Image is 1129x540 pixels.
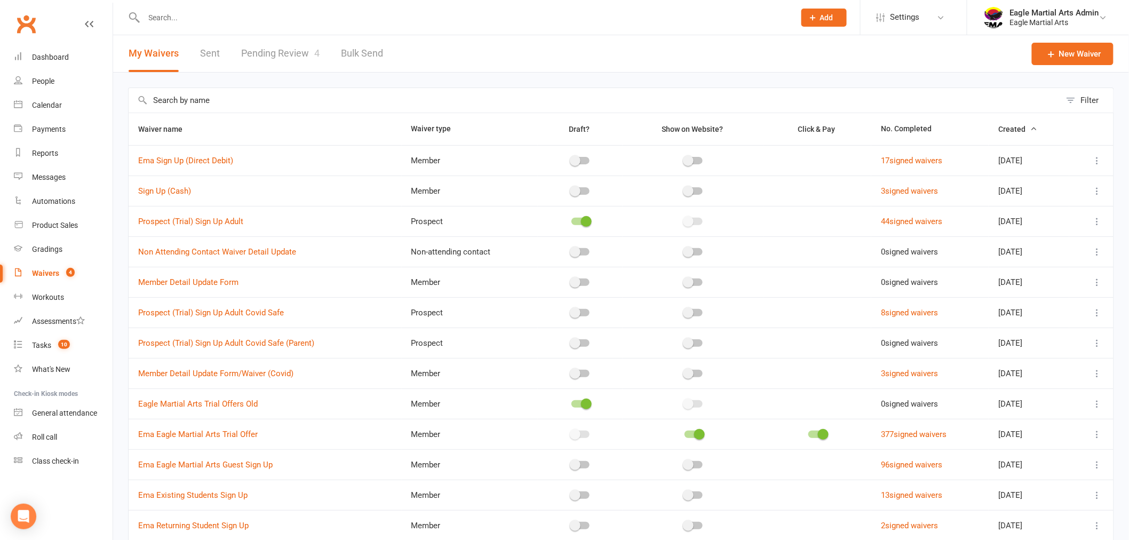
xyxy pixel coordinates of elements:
a: Ema Eagle Martial Arts Trial Offer [138,430,258,439]
a: Non Attending Contact Waiver Detail Update [138,247,296,257]
div: Roll call [32,433,57,441]
td: Member [402,358,538,388]
div: Messages [32,173,66,181]
button: Draft? [559,123,601,136]
td: Member [402,176,538,206]
a: People [14,69,113,93]
a: Payments [14,117,113,141]
a: Product Sales [14,213,113,237]
a: Member Detail Update Form/Waiver (Covid) [138,369,293,378]
div: Gradings [32,245,62,253]
a: 3signed waivers [881,186,938,196]
a: Gradings [14,237,113,261]
img: thumb_image1738041739.png [983,7,1005,28]
div: Automations [32,197,75,205]
span: 0 signed waivers [881,399,938,409]
div: Product Sales [32,221,78,229]
div: Assessments [32,317,85,325]
a: Ema Existing Students Sign Up [138,490,248,500]
div: Calendar [32,101,62,109]
a: Reports [14,141,113,165]
a: What's New [14,358,113,382]
a: 17signed waivers [881,156,942,165]
td: Member [402,267,538,297]
div: Eagle Martial Arts Admin [1010,8,1099,18]
a: Prospect (Trial) Sign Up Adult [138,217,243,226]
span: 10 [58,340,70,349]
a: New Waiver [1032,43,1114,65]
td: [DATE] [989,267,1069,297]
a: Assessments [14,309,113,333]
td: [DATE] [989,480,1069,510]
th: No. Completed [871,113,989,145]
span: Click & Pay [798,125,835,133]
td: Non-attending contact [402,236,538,267]
a: 8signed waivers [881,308,938,317]
a: Messages [14,165,113,189]
a: 13signed waivers [881,490,942,500]
button: My Waivers [129,35,179,72]
a: Automations [14,189,113,213]
div: Tasks [32,341,51,350]
a: Tasks 10 [14,333,113,358]
a: 3signed waivers [881,369,938,378]
a: Bulk Send [341,35,383,72]
a: Prospect (Trial) Sign Up Adult Covid Safe (Parent) [138,338,314,348]
span: Waiver name [138,125,194,133]
div: Workouts [32,293,64,301]
a: Calendar [14,93,113,117]
a: Roll call [14,425,113,449]
input: Search by name [129,88,1061,113]
td: Member [402,480,538,510]
td: Member [402,388,538,419]
a: Ema Eagle Martial Arts Guest Sign Up [138,460,273,470]
div: Eagle Martial Arts [1010,18,1099,27]
a: Waivers 4 [14,261,113,285]
th: Waiver type [402,113,538,145]
a: Workouts [14,285,113,309]
a: Sent [200,35,220,72]
td: Prospect [402,206,538,236]
div: Payments [32,125,66,133]
button: Filter [1061,88,1114,113]
span: 4 [66,268,75,277]
button: Add [801,9,847,27]
td: Prospect [402,297,538,328]
div: Filter [1081,94,1099,107]
td: [DATE] [989,449,1069,480]
span: 4 [314,47,320,59]
span: Show on Website? [662,125,723,133]
div: Class check-in [32,457,79,465]
input: Search... [141,10,788,25]
td: Member [402,449,538,480]
span: Draft? [569,125,590,133]
td: [DATE] [989,236,1069,267]
div: People [32,77,54,85]
td: [DATE] [989,297,1069,328]
a: Ema Returning Student Sign Up [138,521,249,530]
td: [DATE] [989,176,1069,206]
div: Waivers [32,269,59,277]
a: 96signed waivers [881,460,942,470]
a: Clubworx [13,11,39,37]
span: Add [820,13,833,22]
div: Open Intercom Messenger [11,504,36,529]
td: [DATE] [989,206,1069,236]
button: Created [998,123,1037,136]
td: Member [402,145,538,176]
a: Eagle Martial Arts Trial Offers Old [138,399,258,409]
a: Ema Sign Up (Direct Debit) [138,156,233,165]
a: 44signed waivers [881,217,942,226]
span: 0 signed waivers [881,247,938,257]
span: 0 signed waivers [881,277,938,287]
div: Dashboard [32,53,69,61]
a: General attendance kiosk mode [14,401,113,425]
td: [DATE] [989,328,1069,358]
td: [DATE] [989,145,1069,176]
a: Pending Review4 [241,35,320,72]
td: Prospect [402,328,538,358]
a: Dashboard [14,45,113,69]
a: 377signed waivers [881,430,947,439]
span: Settings [891,5,920,29]
button: Click & Pay [788,123,847,136]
